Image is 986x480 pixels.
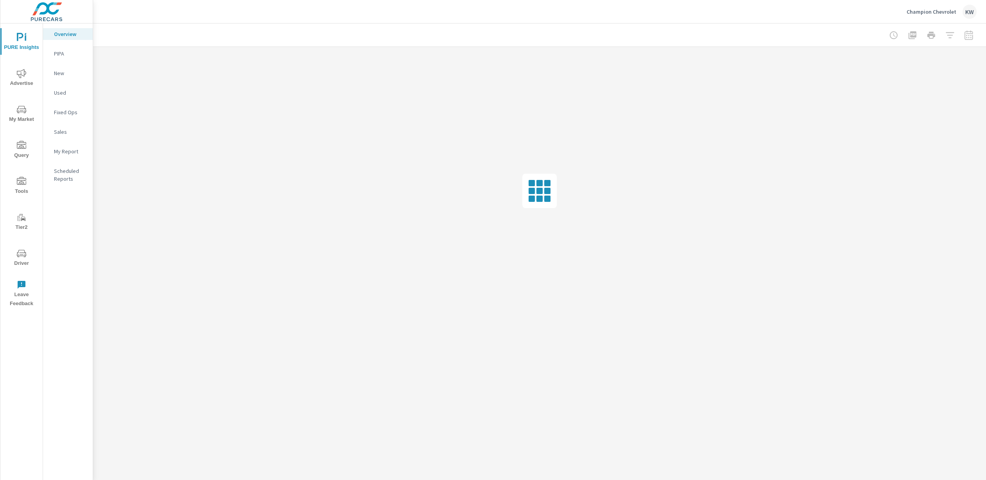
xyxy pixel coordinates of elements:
p: Scheduled Reports [54,167,86,183]
div: KW [963,5,977,19]
div: nav menu [0,23,43,311]
div: My Report [43,146,93,157]
p: New [54,69,86,77]
p: Overview [54,30,86,38]
p: Used [54,89,86,97]
span: My Market [3,105,40,124]
p: Fixed Ops [54,108,86,116]
div: New [43,67,93,79]
p: My Report [54,147,86,155]
div: PIPA [43,48,93,59]
span: Leave Feedback [3,280,40,308]
span: Tier2 [3,213,40,232]
p: Sales [54,128,86,136]
p: Champion Chevrolet [907,8,956,15]
span: Tools [3,177,40,196]
span: Advertise [3,69,40,88]
span: Driver [3,249,40,268]
span: PURE Insights [3,33,40,52]
div: Sales [43,126,93,138]
div: Used [43,87,93,99]
span: Query [3,141,40,160]
div: Scheduled Reports [43,165,93,185]
div: Overview [43,28,93,40]
div: Fixed Ops [43,106,93,118]
p: PIPA [54,50,86,58]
